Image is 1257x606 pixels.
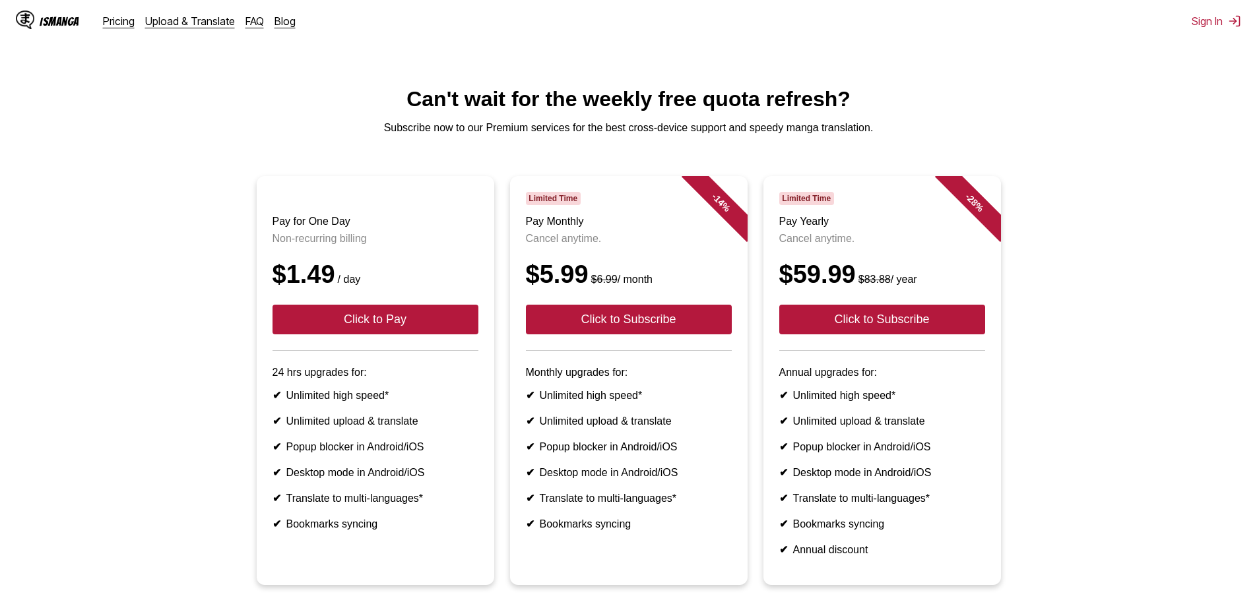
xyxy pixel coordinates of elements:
[274,15,296,28] a: Blog
[16,11,103,32] a: IsManga LogoIsManga
[779,390,788,401] b: ✔
[273,415,281,427] b: ✔
[273,467,281,478] b: ✔
[526,305,732,334] button: Click to Subscribe
[273,367,478,379] p: 24 hrs upgrades for:
[526,260,732,289] div: $5.99
[273,415,478,427] li: Unlimited upload & translate
[11,122,1246,134] p: Subscribe now to our Premium services for the best cross-device support and speedy manga translat...
[934,163,1014,242] div: - 28 %
[779,440,985,453] li: Popup blocker in Android/iOS
[779,466,985,479] li: Desktop mode in Android/iOS
[273,493,281,504] b: ✔
[273,233,478,245] p: Non-recurring billing
[779,415,788,427] b: ✔
[526,415,732,427] li: Unlimited upload & translate
[779,543,985,556] li: Annual discount
[779,441,788,452] b: ✔
[11,87,1246,111] h1: Can't wait for the weekly free quota refresh?
[526,440,732,453] li: Popup blocker in Android/iOS
[526,389,732,402] li: Unlimited high speed*
[779,467,788,478] b: ✔
[526,492,732,504] li: Translate to multi-languages*
[526,518,732,530] li: Bookmarks syncing
[273,389,478,402] li: Unlimited high speed*
[779,415,985,427] li: Unlimited upload & translate
[779,260,985,289] div: $59.99
[273,441,281,452] b: ✔
[273,440,478,453] li: Popup blocker in Android/iOS
[779,216,985,227] h3: Pay Yearly
[103,15,135,28] a: Pricing
[273,466,478,479] li: Desktop mode in Android/iOS
[273,492,478,504] li: Translate to multi-languages*
[526,493,534,504] b: ✔
[273,390,281,401] b: ✔
[526,192,581,205] span: Limited Time
[858,274,891,285] s: $83.88
[856,274,917,285] small: / year
[589,274,653,285] small: / month
[273,216,478,227] h3: Pay for One Day
[1192,15,1241,28] button: Sign In
[16,11,34,29] img: IsManga Logo
[779,367,985,379] p: Annual upgrades for:
[779,192,834,205] span: Limited Time
[335,274,361,285] small: / day
[526,467,534,478] b: ✔
[526,390,534,401] b: ✔
[779,305,985,334] button: Click to Subscribe
[779,389,985,402] li: Unlimited high speed*
[779,233,985,245] p: Cancel anytime.
[591,274,618,285] s: $6.99
[1228,15,1241,28] img: Sign out
[526,466,732,479] li: Desktop mode in Android/iOS
[526,441,534,452] b: ✔
[526,216,732,227] h3: Pay Monthly
[273,305,478,334] button: Click to Pay
[526,415,534,427] b: ✔
[779,492,985,504] li: Translate to multi-languages*
[526,367,732,379] p: Monthly upgrades for:
[526,518,534,530] b: ✔
[245,15,264,28] a: FAQ
[273,518,281,530] b: ✔
[273,260,478,289] div: $1.49
[779,518,985,530] li: Bookmarks syncing
[526,233,732,245] p: Cancel anytime.
[40,15,79,28] div: IsManga
[273,518,478,530] li: Bookmarks syncing
[779,493,788,504] b: ✔
[779,544,788,555] b: ✔
[779,518,788,530] b: ✔
[681,163,760,242] div: - 14 %
[145,15,235,28] a: Upload & Translate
